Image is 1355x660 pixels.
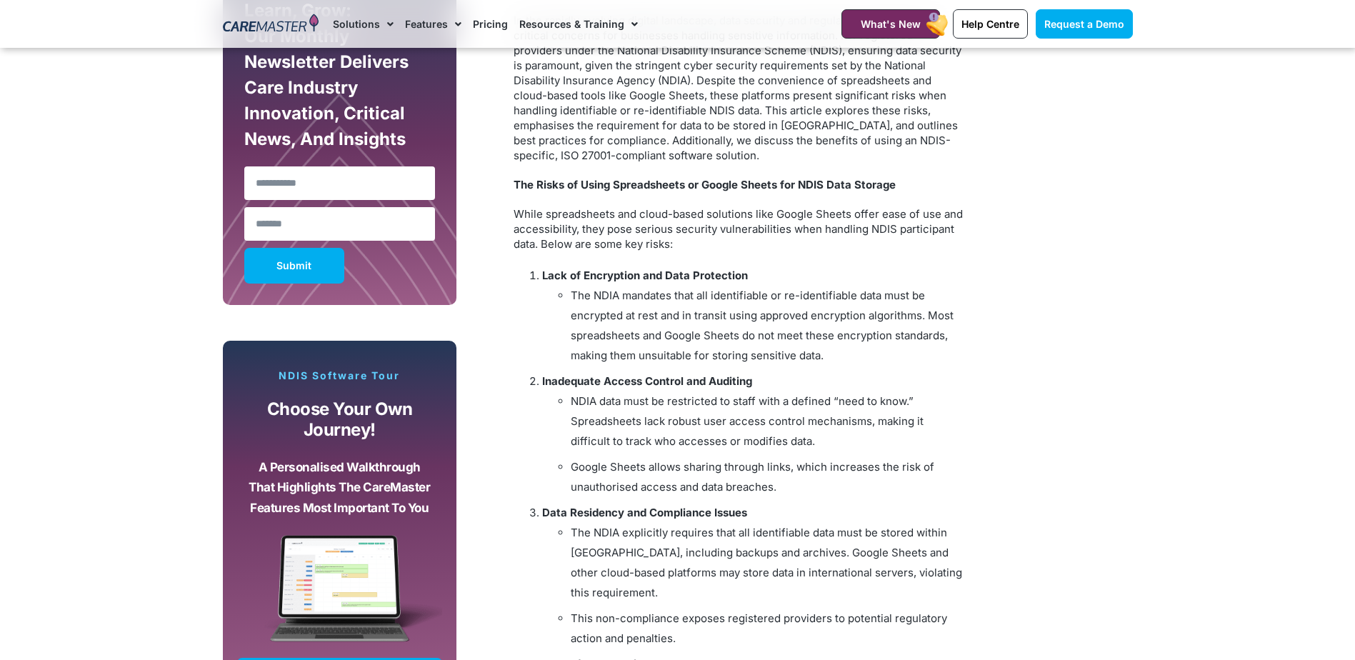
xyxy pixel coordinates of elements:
span: What's New [861,18,921,30]
a: Help Centre [953,9,1028,39]
strong: The Risks of Using Spreadsheets or Google Sheets for NDIS Data Storage [514,178,896,191]
li: The NDIA explicitly requires that all identifiable data must be stored within [GEOGRAPHIC_DATA], ... [571,523,964,603]
li: Google Sheets allows sharing through links, which increases the risk of unauthorised access and d... [571,457,964,497]
p: Choose your own journey! [248,399,432,440]
button: Submit [244,248,344,284]
a: Request a Demo [1036,9,1133,39]
li: This non-compliance exposes registered providers to potential regulatory action and penalties. [571,609,964,649]
img: CareMaster Logo [223,14,319,35]
span: Request a Demo [1044,18,1124,30]
p: In the rapidly evolving digital landscape, data security and regulatory compliance are critical c... [514,13,964,163]
p: NDIS Software Tour [237,369,443,382]
strong: Data Residency and Compliance Issues [542,506,747,519]
strong: Inadequate Access Control and Auditing [542,374,752,388]
img: CareMaster Software Mockup on Screen [237,535,443,658]
li: NDIA data must be restricted to staff with a defined “need to know.” Spreadsheets lack robust use... [571,391,964,451]
strong: Lack of Encryption and Data Protection [542,269,748,282]
li: The NDIA mandates that all identifiable or re-identifiable data must be encrypted at rest and in ... [571,286,964,366]
a: What's New [841,9,940,39]
p: A personalised walkthrough that highlights the CareMaster features most important to you [248,457,432,519]
span: Submit [276,262,311,269]
span: Help Centre [961,18,1019,30]
p: While spreadsheets and cloud-based solutions like Google Sheets offer ease of use and accessibili... [514,206,964,251]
